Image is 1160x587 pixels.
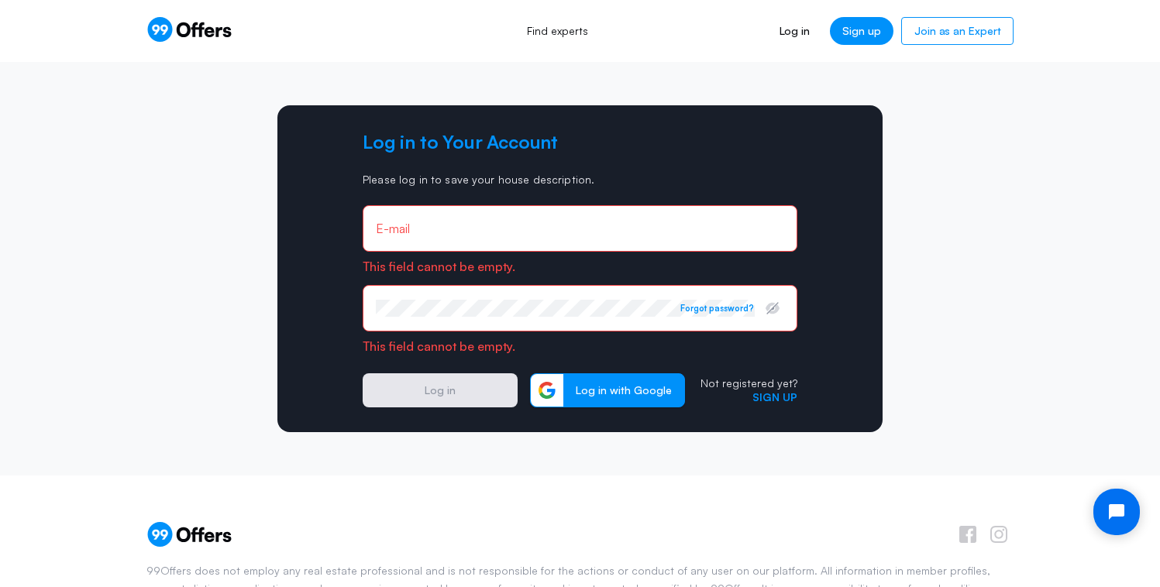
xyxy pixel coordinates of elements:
[1080,475,1153,548] iframe: Tidio Chat
[363,259,515,274] span: This field cannot be empty.
[363,130,797,154] h2: Log in to Your Account
[563,383,684,397] span: Log in with Google
[767,17,822,45] a: Log in
[363,338,515,354] span: This field cannot be empty.
[830,17,893,45] a: Sign up
[363,373,518,407] button: Log in
[680,303,754,314] button: Forgot password?
[901,17,1014,45] a: Join as an Expert
[510,14,605,48] a: Find experts
[530,373,685,407] button: Log in with Google
[700,376,797,390] p: Not registered yet?
[752,390,797,403] a: Sign up
[363,173,797,187] p: Please log in to save your house description.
